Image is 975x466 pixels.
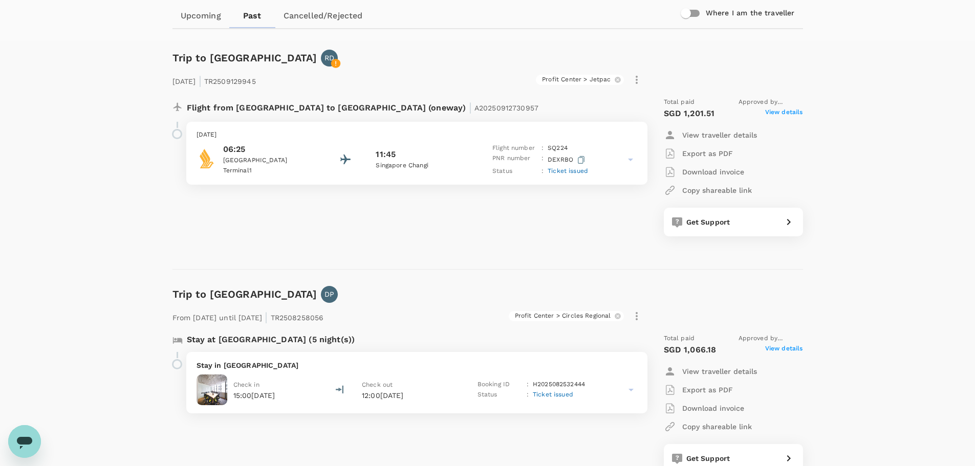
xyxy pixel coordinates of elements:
p: Terminal 1 [223,166,315,176]
p: Copy shareable link [682,185,752,195]
iframe: Button to launch messaging window [8,425,41,458]
p: [GEOGRAPHIC_DATA] [223,156,315,166]
span: Total paid [664,97,695,107]
p: View traveller details [682,130,757,140]
p: : [527,380,529,390]
span: Ticket issued [533,391,573,398]
p: SQ 224 [548,143,568,153]
p: DP [324,289,334,299]
p: [DATE] TR2509129945 [172,71,256,89]
a: Upcoming [172,4,229,28]
p: RD [324,53,334,63]
p: Booking ID [478,380,523,390]
h6: Trip to [GEOGRAPHIC_DATA] [172,286,317,302]
p: [DATE] [197,130,637,140]
p: H2025082532444 [533,380,585,390]
span: Check in [233,381,259,388]
span: View details [765,107,803,120]
button: Copy shareable link [664,417,752,436]
h6: Trip to [GEOGRAPHIC_DATA] [172,50,317,66]
p: Flight from [GEOGRAPHIC_DATA] to [GEOGRAPHIC_DATA] (oneway) [187,97,539,116]
p: Status [478,390,523,400]
h6: Where I am the traveller [706,8,795,19]
button: Copy shareable link [664,181,752,199]
p: Stay at [GEOGRAPHIC_DATA] (5 night(s)) [187,334,355,346]
button: View traveller details [664,126,757,144]
span: Approved by [739,334,803,344]
p: Download invoice [682,403,744,413]
p: Stay in [GEOGRAPHIC_DATA] [197,360,637,370]
img: Studio M Hotel [197,374,227,405]
img: Singapore Airlines [197,148,217,169]
p: : [541,153,544,166]
p: 15:00[DATE] [233,390,275,401]
button: Download invoice [664,163,744,181]
p: Status [492,166,537,176]
p: SGD 1,066.18 [664,344,717,356]
span: Approved by [739,97,803,107]
p: Export as PDF [682,148,733,159]
p: Export as PDF [682,385,733,395]
p: From [DATE] until [DATE] TR2508258056 [172,307,324,325]
p: 06:25 [223,143,315,156]
div: Profit Center > Circles Regional [509,311,624,321]
button: Export as PDF [664,381,733,399]
div: Profit Center > Jetpac [536,75,623,85]
p: Singapore Changi [376,161,468,171]
span: Ticket issued [548,167,588,174]
p: View traveller details [682,366,757,376]
p: : [527,390,529,400]
span: Profit Center > Jetpac [536,75,617,84]
a: Past [229,4,275,28]
p: Download invoice [682,167,744,177]
span: Check out [362,381,393,388]
p: Copy shareable link [682,421,752,432]
span: | [199,74,202,88]
p: DEXRBO [548,153,587,166]
button: Download invoice [664,399,744,417]
a: Cancelled/Rejected [275,4,371,28]
span: Total paid [664,334,695,344]
span: Get Support [686,454,730,462]
p: 11:45 [376,148,396,161]
span: Get Support [686,218,730,226]
button: Export as PDF [664,144,733,163]
p: SGD 1,201.51 [664,107,715,120]
span: | [265,310,268,324]
p: : [541,143,544,153]
span: A20250912730957 [474,104,538,112]
p: 12:00[DATE] [362,390,459,401]
button: View traveller details [664,362,757,381]
p: PNR number [492,153,537,166]
p: Flight number [492,143,537,153]
span: Profit Center > Circles Regional [509,312,617,320]
p: : [541,166,544,176]
span: View details [765,344,803,356]
span: | [469,100,472,115]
